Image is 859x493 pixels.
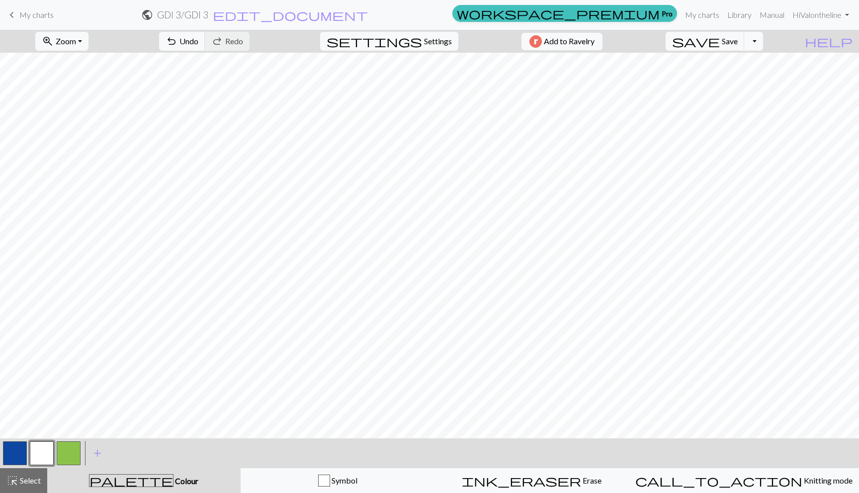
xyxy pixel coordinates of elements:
[179,36,198,46] span: Undo
[6,6,54,23] a: My charts
[434,468,629,493] button: Erase
[241,468,435,493] button: Symbol
[141,8,153,22] span: public
[681,5,723,25] a: My charts
[629,468,859,493] button: Knitting mode
[330,476,357,485] span: Symbol
[327,35,422,47] i: Settings
[42,34,54,48] span: zoom_in
[56,36,76,46] span: Zoom
[173,476,198,486] span: Colour
[35,32,88,51] button: Zoom
[529,35,542,48] img: Ravelry
[166,34,177,48] span: undo
[6,474,18,488] span: highlight_alt
[213,8,368,22] span: edit_document
[756,5,788,25] a: Manual
[722,36,738,46] span: Save
[320,32,458,51] button: SettingsSettings
[521,33,602,50] button: Add to Ravelry
[802,476,853,485] span: Knitting mode
[544,35,595,48] span: Add to Ravelry
[424,35,452,47] span: Settings
[666,32,745,51] button: Save
[788,5,853,25] a: HiValontheline
[581,476,601,485] span: Erase
[159,32,205,51] button: Undo
[462,474,581,488] span: ink_eraser
[635,474,802,488] span: call_to_action
[817,453,849,483] iframe: chat widget
[47,468,241,493] button: Colour
[672,34,720,48] span: save
[805,34,853,48] span: help
[19,10,54,19] span: My charts
[457,6,660,20] span: workspace_premium
[327,34,422,48] span: settings
[157,9,208,20] h2: GDI 3 / GDI 3
[6,8,18,22] span: keyboard_arrow_left
[89,474,173,488] span: palette
[91,446,103,460] span: add
[452,5,677,22] a: Pro
[723,5,756,25] a: Library
[18,476,41,485] span: Select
